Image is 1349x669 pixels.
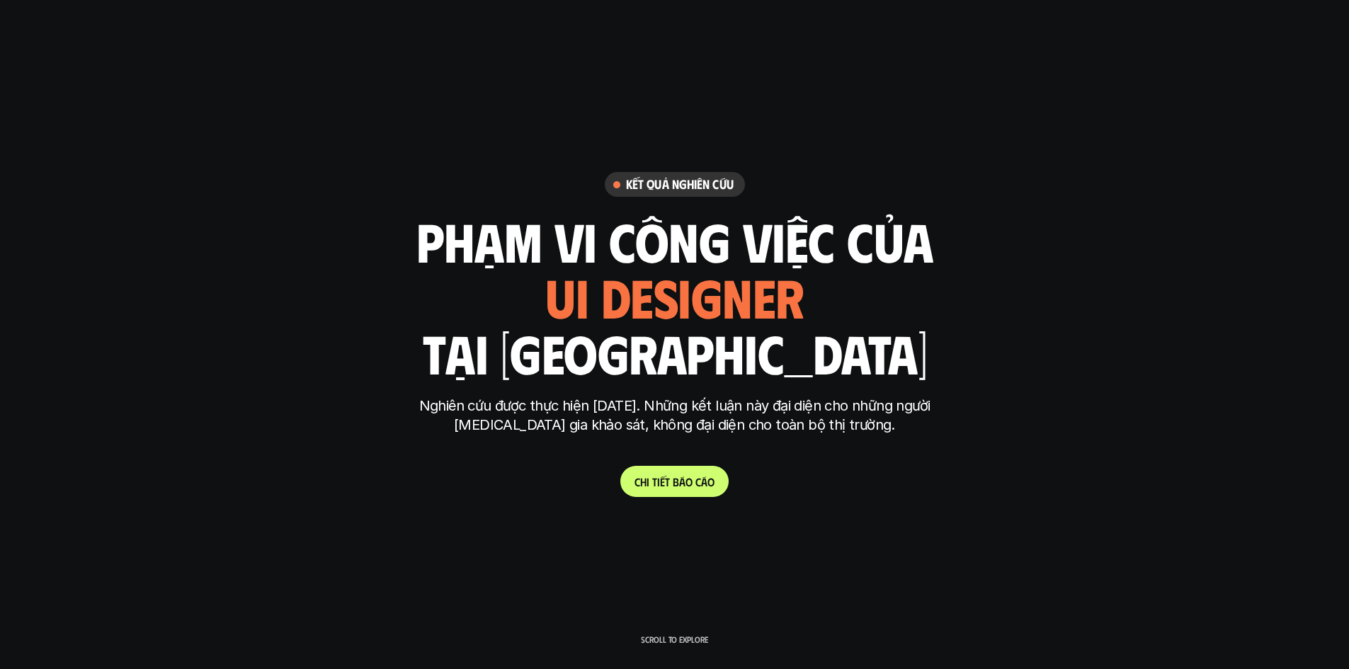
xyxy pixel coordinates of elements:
[701,475,707,488] span: á
[409,396,940,435] p: Nghiên cứu được thực hiện [DATE]. Những kết luận này đại diện cho những người [MEDICAL_DATA] gia ...
[620,466,729,497] a: Chitiếtbáocáo
[695,475,701,488] span: c
[707,475,715,488] span: o
[652,475,657,488] span: t
[679,475,685,488] span: á
[647,475,649,488] span: i
[685,475,693,488] span: o
[641,634,708,644] p: Scroll to explore
[665,475,670,488] span: t
[626,176,734,193] h6: Kết quả nghiên cứu
[422,323,927,382] h1: tại [GEOGRAPHIC_DATA]
[657,475,660,488] span: i
[673,475,679,488] span: b
[660,475,665,488] span: ế
[416,211,933,270] h1: phạm vi công việc của
[634,475,640,488] span: C
[640,475,647,488] span: h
